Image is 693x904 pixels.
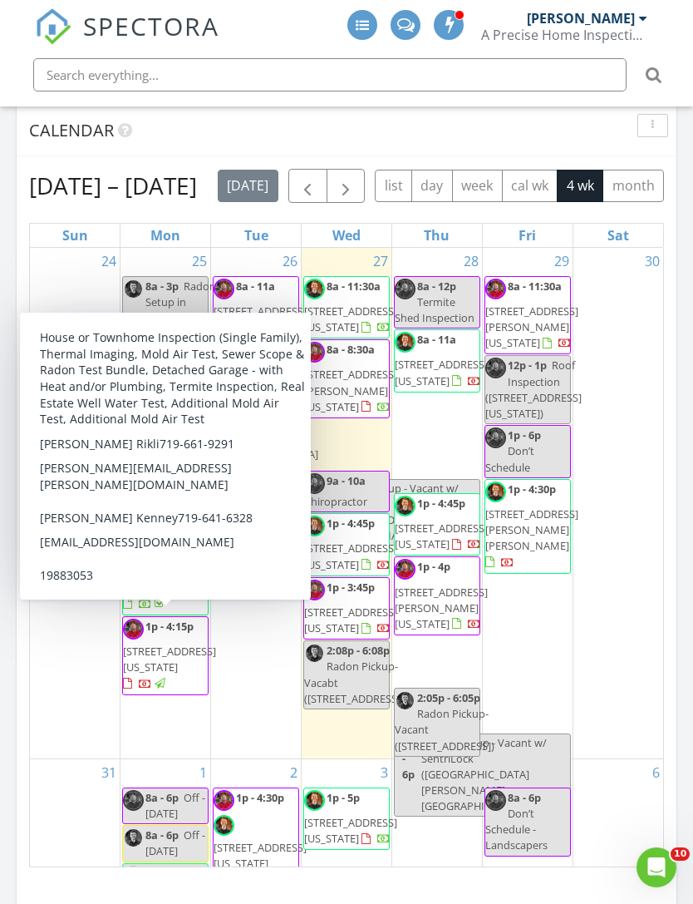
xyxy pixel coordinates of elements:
[213,355,299,418] a: 1p - 6:15p [STREET_ADDRESS]
[123,539,144,560] img: img_2851.jpeg
[214,422,318,477] a: 1p - 4p [GEOGRAPHIC_DATA] 80831
[508,358,547,373] span: 12p - 1p
[29,169,197,202] h2: [DATE] – [DATE]
[304,643,325,664] img: img_2854.jpeg
[641,248,663,274] a: Go to August 30, 2025
[327,169,366,203] button: Next
[120,248,211,759] td: Go to August 25, 2025
[145,443,199,458] span: 8a - 11:30a
[508,482,556,496] span: 1p - 4:30p
[123,443,216,531] a: 8a - 11:30a [STREET_ADDRESS][PERSON_NAME][US_STATE]
[485,279,506,299] img: 5d41ec6cd27e487f914cfc3021816d52.jpeg
[304,605,397,635] span: [STREET_ADDRESS][US_STATE]
[312,480,330,546] span: 8:30a - 6p
[304,342,325,363] img: 5d41ec6cd27e487f914cfc3021816d52.jpeg
[123,564,216,595] span: [STREET_ADDRESS][PERSON_NAME]
[401,734,418,816] span: 1:10p - 6p
[460,248,482,274] a: Go to August 28, 2025
[485,358,582,421] span: Roof Inspection ([STREET_ADDRESS][US_STATE])
[304,494,367,509] span: Chiropractor
[420,224,453,247] a: Thursday
[671,847,690,861] span: 10
[145,790,205,821] span: Off - [DATE]
[485,790,506,811] img: 5d41ec6cd27e487f914cfc3021816d52.jpeg
[236,279,275,294] span: 8a - 11a
[303,577,390,640] a: 1p - 3:45p [STREET_ADDRESS][US_STATE]
[214,304,307,334] span: [STREET_ADDRESS][US_STATE]
[484,276,571,355] a: 8a - 11:30a [STREET_ADDRESS][PERSON_NAME][US_STATE]
[333,481,475,544] span: Radon Pickup - Vacant w/ SentriLock ([STREET_ADDRESS][PERSON_NAME][US_STATE])
[417,332,456,347] span: 8a - 11a
[123,279,219,358] span: Radon Setup in Advance ([STREET_ADDRESS][US_STATE])
[213,419,299,482] a: 1p - 4p [GEOGRAPHIC_DATA] 80831
[395,496,488,551] a: 1p - 4:45p [STREET_ADDRESS][US_STATE]
[145,827,205,858] span: Off - [DATE]
[214,447,318,477] span: [GEOGRAPHIC_DATA] 80831
[214,422,234,442] img: 5d41ec6cd27e487f914cfc3021816d52.jpeg
[123,364,216,437] a: 8a - 11:30a [STREET_ADDRESS][US_STATE]
[327,580,375,595] span: 1p - 3:45p
[417,496,465,511] span: 1p - 4:45p
[421,735,547,814] span: Radon Pickup - Vacant w/ SentriLock ([GEOGRAPHIC_DATA][PERSON_NAME][GEOGRAPHIC_DATA])
[452,170,503,202] button: week
[211,758,302,902] td: Go to September 2, 2025
[123,539,216,611] a: 1p - 5p [STREET_ADDRESS][PERSON_NAME]
[122,362,209,441] a: 8a - 11:30a [STREET_ADDRESS][US_STATE]
[485,279,578,351] a: 8a - 11:30a [STREET_ADDRESS][PERSON_NAME][US_STATE]
[30,248,120,759] td: Go to August 24, 2025
[485,427,506,448] img: 5d41ec6cd27e487f914cfc3021816d52.jpeg
[649,759,663,786] a: Go to September 6, 2025
[417,559,450,574] span: 1p - 4p
[602,170,664,202] button: month
[395,559,488,631] a: 1p - 4p [STREET_ADDRESS][PERSON_NAME][US_STATE]
[304,815,397,846] span: [STREET_ADDRESS][US_STATE]
[189,248,210,274] a: Go to August 25, 2025
[481,27,647,43] div: A Precise Home Inspection
[303,276,390,339] a: 8a - 11:30a [STREET_ADDRESS][US_STATE]
[302,758,392,902] td: Go to September 3, 2025
[327,342,375,357] span: 8a - 8:30a
[304,516,325,536] img: img_2851.jpeg
[304,304,397,334] span: [STREET_ADDRESS][US_STATE]
[35,8,71,45] img: The Best Home Inspection Software - Spectora
[395,521,488,551] span: [STREET_ADDRESS][US_STATE]
[214,279,234,299] img: 5d41ec6cd27e487f914cfc3021816d52.jpeg
[395,279,415,299] img: 5d41ec6cd27e487f914cfc3021816d52.jpeg
[395,357,488,388] span: [STREET_ADDRESS][US_STATE]
[123,619,216,691] a: 1p - 4:15p [STREET_ADDRESS][US_STATE]
[122,441,209,536] a: 8a - 11:30a [STREET_ADDRESS][PERSON_NAME][US_STATE]
[508,790,541,805] span: 8a - 6p
[557,170,603,202] button: 4 wk
[304,279,397,334] a: 8a - 11:30a [STREET_ADDRESS][US_STATE]
[395,332,415,353] img: img_2851.jpeg
[502,170,558,202] button: cal wk
[304,790,325,811] img: img_2851.jpeg
[123,644,216,674] span: [STREET_ADDRESS][US_STATE]
[508,427,541,442] span: 1p - 6p
[147,224,184,247] a: Monday
[123,619,144,640] img: 5d41ec6cd27e487f914cfc3021816d52.jpeg
[30,758,120,902] td: Go to August 31, 2025
[304,659,404,705] span: Radon Pickup-Vacabt ([STREET_ADDRESS])
[145,619,194,634] span: 1p - 4:15p
[508,279,562,294] span: 8a - 11:30a
[482,248,573,759] td: Go to August 29, 2025
[122,616,209,695] a: 1p - 4:15p [STREET_ADDRESS][US_STATE]
[417,279,456,294] span: 8a - 12p
[214,358,234,378] img: img_2851.jpeg
[236,358,284,373] span: 1p - 6:15p
[214,790,307,887] a: 1p - 4:30p [STREET_ADDRESS][US_STATE][US_STATE]
[391,758,482,902] td: Go to September 4, 2025
[123,389,216,420] span: [STREET_ADDRESS][US_STATE]
[551,248,573,274] a: Go to August 29, 2025
[485,482,506,502] img: img_2851.jpeg
[145,790,179,805] span: 8a - 6p
[145,827,179,842] span: 8a - 6p
[304,473,325,494] img: 5d41ec6cd27e487f914cfc3021816d52.jpeg
[573,758,663,902] td: Go to September 6, 2025
[327,790,360,805] span: 1p - 5p
[214,279,307,351] a: 8a - 11a [STREET_ADDRESS][US_STATE]
[122,536,209,615] a: 1p - 5p [STREET_ADDRESS][PERSON_NAME]
[304,541,397,571] span: [STREET_ADDRESS][US_STATE]
[123,469,216,516] span: [STREET_ADDRESS][PERSON_NAME][US_STATE]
